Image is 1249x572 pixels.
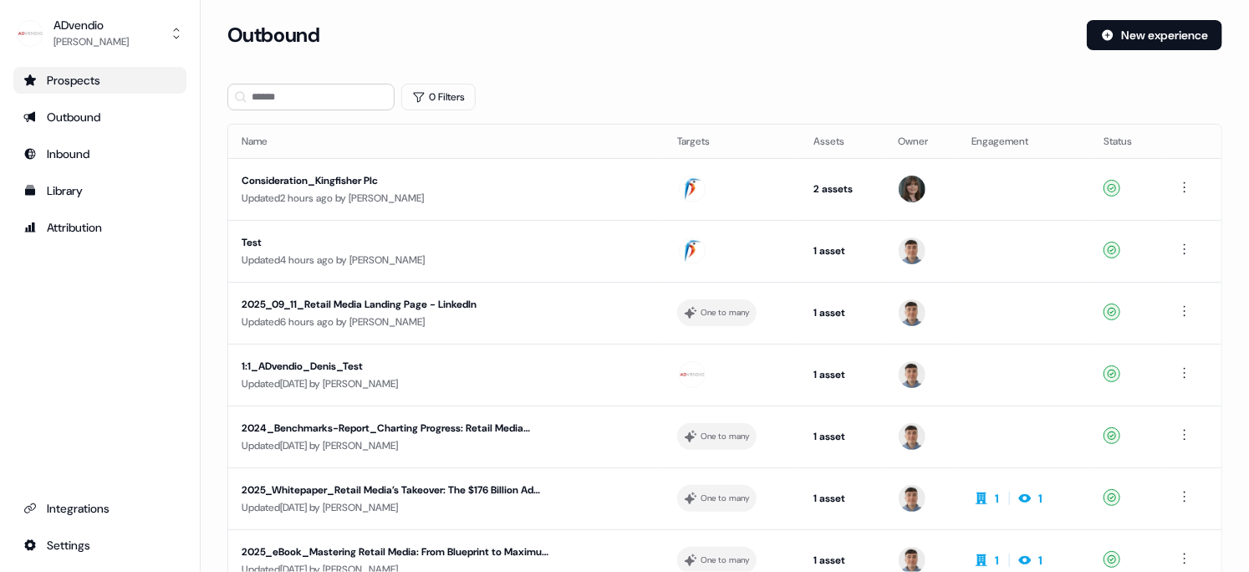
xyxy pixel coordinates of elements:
[242,190,650,207] div: Updated 2 hours ago by [PERSON_NAME]
[23,109,176,125] div: Outbound
[1087,20,1222,50] button: New experience
[13,13,186,54] button: ADvendio[PERSON_NAME]
[242,482,554,498] div: 2025_Whitepaper_Retail Media’s Takeover: The $176 Billion Ad Revolution Brands Can’t Ignore
[242,499,650,516] div: Updated [DATE] by [PERSON_NAME]
[701,491,750,506] div: One to many
[1038,490,1043,507] div: 1
[242,252,650,268] div: Updated 4 hours ago by [PERSON_NAME]
[899,299,925,326] img: Denis
[242,437,650,454] div: Updated [DATE] by [PERSON_NAME]
[242,314,650,330] div: Updated 6 hours ago by [PERSON_NAME]
[995,490,999,507] div: 1
[899,361,925,388] img: Denis
[813,304,872,321] div: 1 asset
[899,176,925,202] img: Michaela
[1038,552,1043,569] div: 1
[242,234,554,251] div: Test
[242,296,554,313] div: 2025_09_11_Retail Media Landing Page - LinkedIn
[54,17,129,33] div: ADvendio
[242,544,554,560] div: 2025_eBook_Mastering Retail Media: From Blueprint to Maximum ROI - The Complete Guide
[813,490,872,507] div: 1 asset
[995,552,999,569] div: 1
[958,125,1090,158] th: Engagement
[23,182,176,199] div: Library
[23,72,176,89] div: Prospects
[899,423,925,450] img: Denis
[54,33,129,50] div: [PERSON_NAME]
[13,214,186,241] a: Go to attribution
[813,366,872,383] div: 1 asset
[701,305,750,320] div: One to many
[813,181,872,197] div: 2 assets
[13,67,186,94] a: Go to prospects
[701,553,750,568] div: One to many
[813,243,872,259] div: 1 asset
[401,84,476,110] button: 0 Filters
[23,500,176,517] div: Integrations
[13,177,186,204] a: Go to templates
[13,532,186,559] a: Go to integrations
[13,140,186,167] a: Go to Inbound
[228,125,664,158] th: Name
[23,146,176,162] div: Inbound
[13,104,186,130] a: Go to outbound experience
[701,429,750,444] div: One to many
[813,428,872,445] div: 1 asset
[813,552,872,569] div: 1 asset
[242,358,554,375] div: 1:1_ADvendio_Denis_Test
[242,375,650,392] div: Updated [DATE] by [PERSON_NAME]
[23,537,176,554] div: Settings
[242,172,554,189] div: Consideration_Kingfisher Plc
[13,495,186,522] a: Go to integrations
[664,125,800,158] th: Targets
[899,237,925,264] img: Denis
[23,219,176,236] div: Attribution
[885,125,958,158] th: Owner
[1090,125,1161,158] th: Status
[242,420,554,437] div: 2024_Benchmarks-Report_Charting Progress: Retail Media Benchmark Insights for Retailers
[800,125,885,158] th: Assets
[899,485,925,512] img: Denis
[227,23,319,48] h3: Outbound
